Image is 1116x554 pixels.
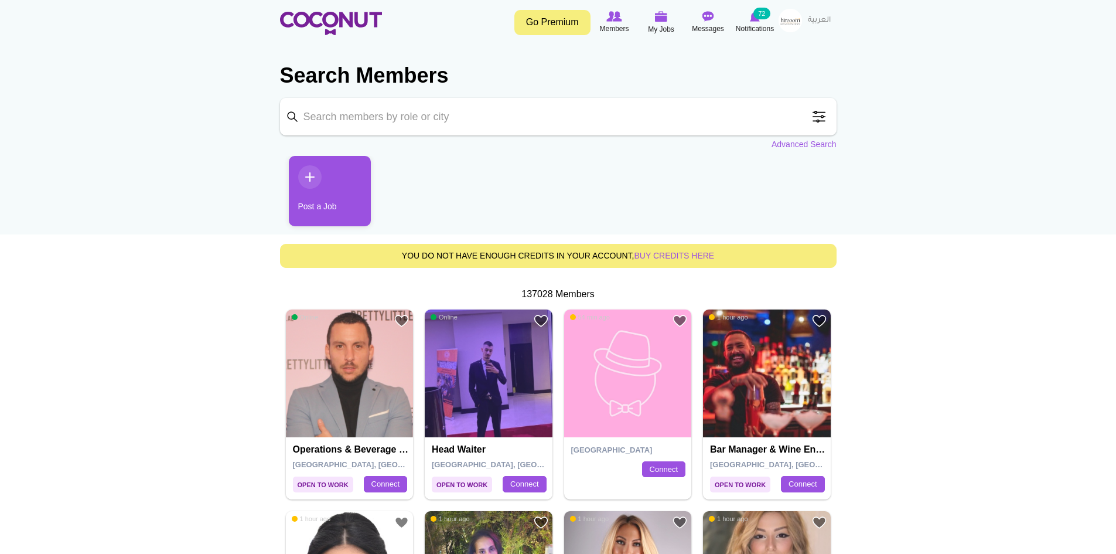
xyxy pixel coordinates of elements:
a: Connect [503,476,546,492]
span: [GEOGRAPHIC_DATA], [GEOGRAPHIC_DATA] [710,460,877,469]
span: [GEOGRAPHIC_DATA] [571,446,653,454]
a: Add to Favourites [534,314,548,328]
span: Open to Work [710,477,770,492]
span: Online [431,313,458,321]
span: Open to Work [293,477,353,492]
a: Add to Favourites [673,314,687,328]
a: Connect [364,476,407,492]
a: Add to Favourites [394,314,409,328]
span: 54 min ago [570,313,610,321]
a: Add to Favourites [812,314,827,328]
a: Messages Messages [685,9,732,36]
span: Online [292,313,319,321]
a: Advanced Search [772,138,837,150]
a: Add to Favourites [394,515,409,530]
span: 1 hour ago [431,515,470,523]
span: Open to Work [432,477,492,492]
span: Messages [692,23,724,35]
a: Add to Favourites [534,515,548,530]
h4: Operations & Beverage Manager [293,444,409,455]
h2: Search Members [280,62,837,90]
span: [GEOGRAPHIC_DATA], [GEOGRAPHIC_DATA] [432,460,599,469]
h4: Bar Manager & Wine Enthusiast [710,444,827,455]
div: 137028 Members [280,288,837,301]
a: Post a Job [289,156,371,226]
a: Notifications Notifications 72 [732,9,779,36]
span: 1 hour ago [709,313,748,321]
small: 72 [753,8,770,19]
h4: Head Waiter [432,444,548,455]
span: My Jobs [648,23,674,35]
span: Members [599,23,629,35]
span: 1 hour ago [570,515,609,523]
a: Add to Favourites [812,515,827,530]
img: Messages [702,11,714,22]
input: Search members by role or city [280,98,837,135]
h5: You do not have enough credits in your account, [289,251,827,260]
span: 1 hour ago [292,515,331,523]
a: Connect [642,461,685,478]
img: Home [280,12,382,35]
a: My Jobs My Jobs [638,9,685,36]
a: Go Premium [514,10,591,35]
img: My Jobs [655,11,668,22]
span: [GEOGRAPHIC_DATA], [GEOGRAPHIC_DATA] [293,460,460,469]
img: Browse Members [606,11,622,22]
a: Connect [781,476,824,492]
span: 1 hour ago [709,515,748,523]
a: Add to Favourites [673,515,687,530]
span: Notifications [736,23,774,35]
img: Notifications [750,11,760,22]
a: buy credits here [634,251,715,260]
li: 1 / 1 [280,156,362,235]
a: Browse Members Members [591,9,638,36]
a: العربية [802,9,837,32]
